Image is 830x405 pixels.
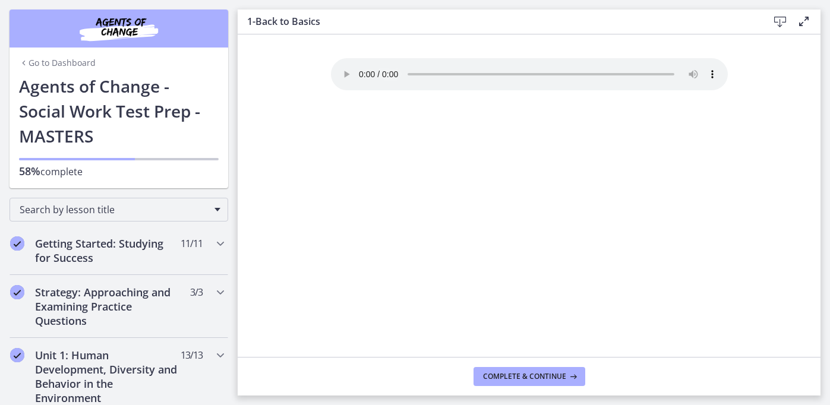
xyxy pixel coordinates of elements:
[35,285,180,328] h2: Strategy: Approaching and Examining Practice Questions
[10,236,24,251] i: Completed
[181,236,203,251] span: 11 / 11
[181,348,203,362] span: 13 / 13
[48,14,190,43] img: Agents of Change
[19,74,219,148] h1: Agents of Change - Social Work Test Prep - MASTERS
[10,198,228,222] div: Search by lesson title
[474,367,585,386] button: Complete & continue
[19,57,96,69] a: Go to Dashboard
[19,164,40,178] span: 58%
[35,236,180,265] h2: Getting Started: Studying for Success
[10,348,24,362] i: Completed
[247,14,749,29] h3: 1-Back to Basics
[483,372,566,381] span: Complete & continue
[10,285,24,299] i: Completed
[19,164,219,179] p: complete
[190,285,203,299] span: 3 / 3
[35,348,180,405] h2: Unit 1: Human Development, Diversity and Behavior in the Environment
[20,203,209,216] span: Search by lesson title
